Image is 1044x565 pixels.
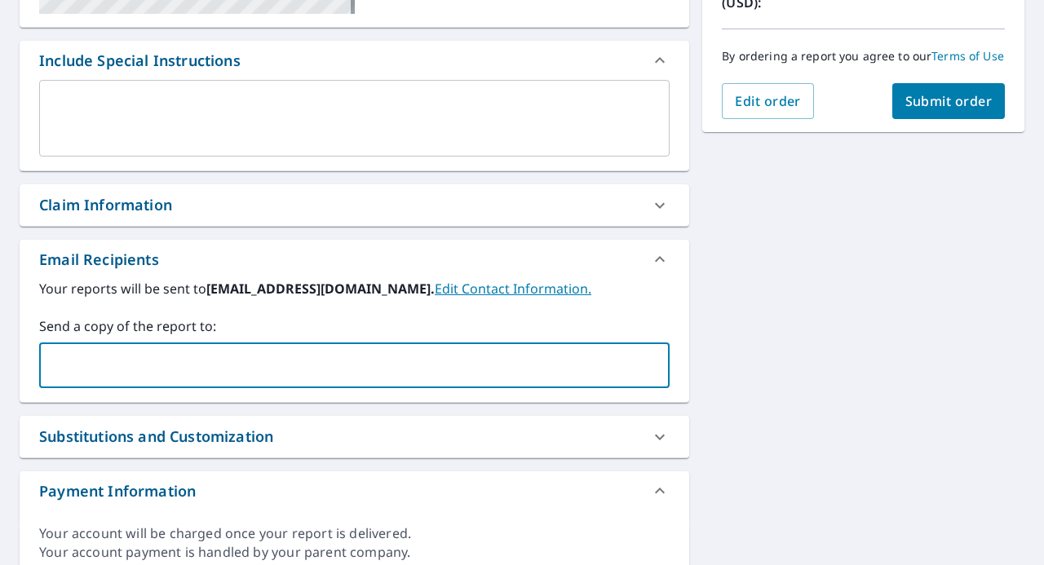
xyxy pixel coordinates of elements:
[735,92,801,110] span: Edit order
[892,83,1006,119] button: Submit order
[39,426,273,448] div: Substitutions and Customization
[39,279,670,298] label: Your reports will be sent to
[931,48,1004,64] a: Terms of Use
[39,194,172,216] div: Claim Information
[435,280,591,298] a: EditContactInfo
[39,524,670,543] div: Your account will be charged once your report is delivered.
[722,49,1005,64] p: By ordering a report you agree to our
[39,249,159,271] div: Email Recipients
[905,92,993,110] span: Submit order
[722,83,814,119] button: Edit order
[20,184,689,226] div: Claim Information
[20,240,689,279] div: Email Recipients
[39,480,196,502] div: Payment Information
[20,416,689,457] div: Substitutions and Customization
[20,471,689,510] div: Payment Information
[39,316,670,336] label: Send a copy of the report to:
[39,543,670,562] div: Your account payment is handled by your parent company.
[206,280,435,298] b: [EMAIL_ADDRESS][DOMAIN_NAME].
[39,50,241,72] div: Include Special Instructions
[20,41,689,80] div: Include Special Instructions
